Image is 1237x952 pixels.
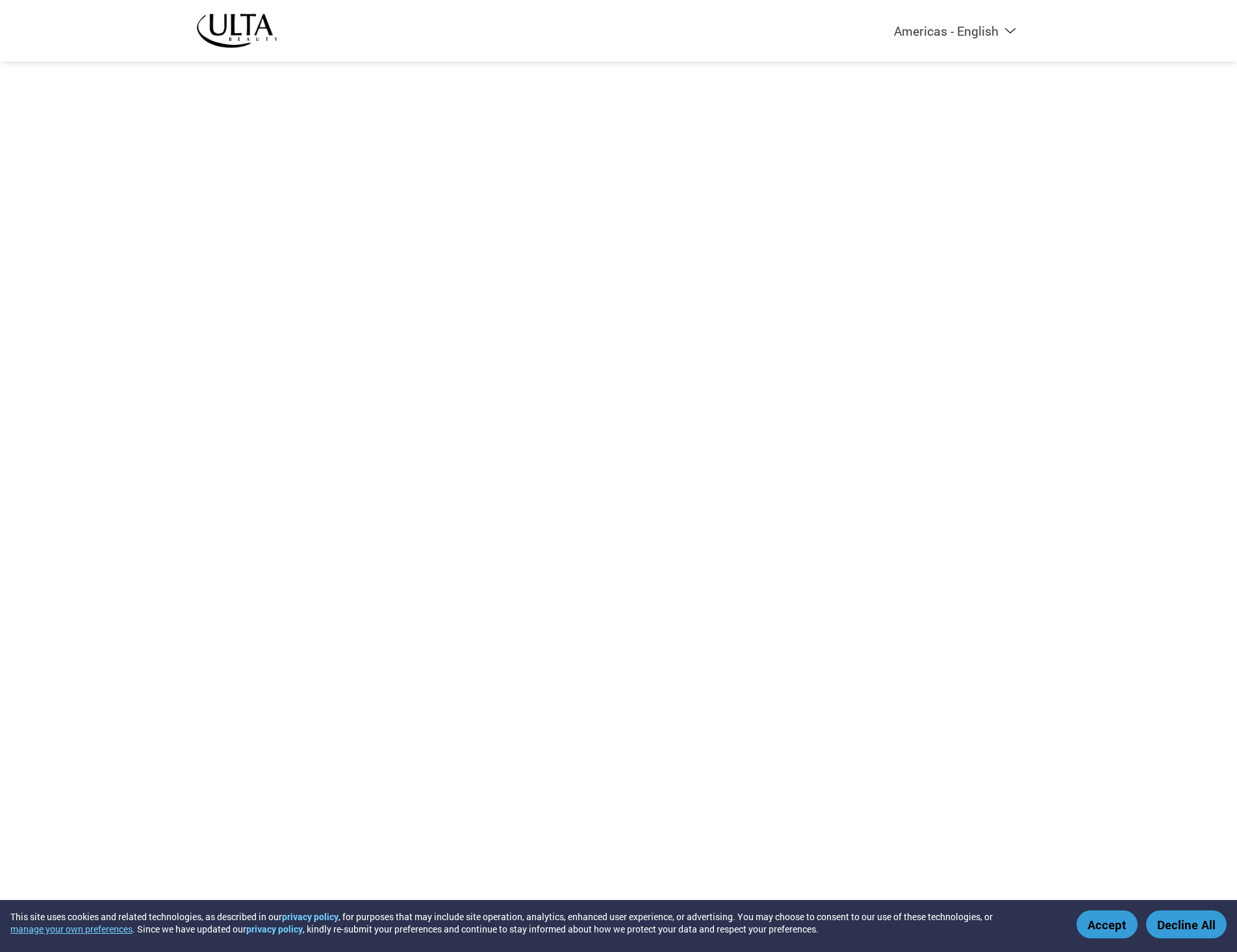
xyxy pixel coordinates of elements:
[1077,910,1138,938] button: Accept
[1146,910,1227,938] button: Decline All
[10,910,1058,935] div: This site uses cookies and related technologies, as described in our , for purposes that may incl...
[196,13,277,49] img: ULTA
[246,923,303,935] a: privacy policy
[10,923,133,935] button: manage your own preferences
[282,910,338,923] a: privacy policy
